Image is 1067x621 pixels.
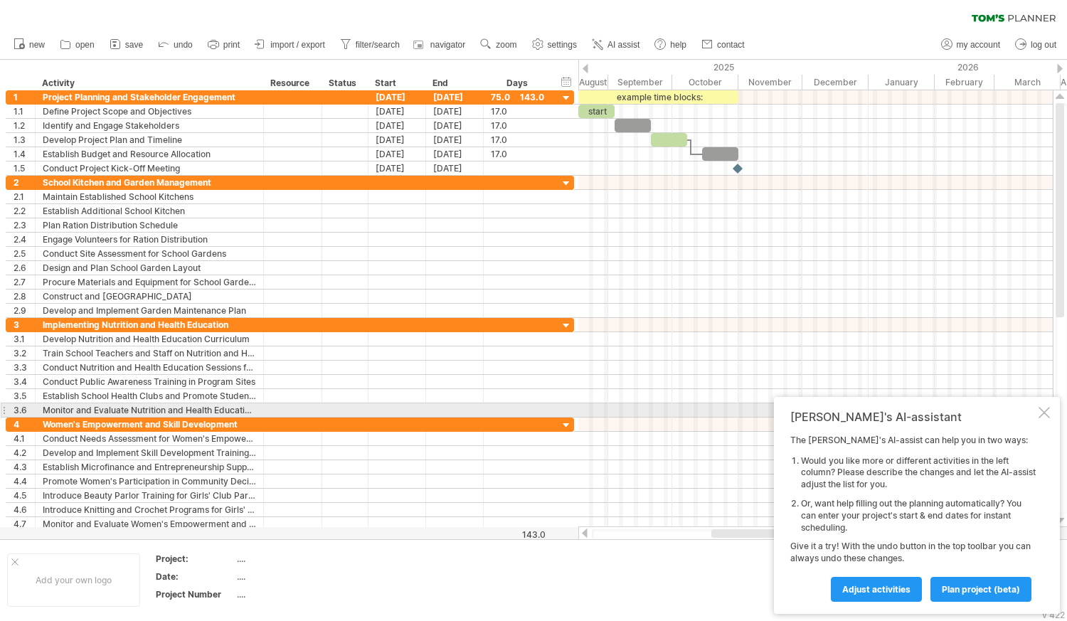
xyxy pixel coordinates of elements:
[426,133,484,147] div: [DATE]
[42,76,255,90] div: Activity
[43,361,256,374] div: Conduct Nutrition and Health Education Sessions for Students and Parents
[156,588,234,600] div: Project Number
[491,147,544,161] div: 17.0
[43,418,256,431] div: Women's Empowerment and Skill Development
[994,75,1061,90] div: March 2026
[578,105,615,118] div: start
[237,588,356,600] div: ....
[831,577,922,602] a: Adjust activities
[154,36,197,54] a: undo
[14,218,35,232] div: 2.3
[270,76,314,90] div: Resource
[43,332,256,346] div: Develop Nutrition and Health Education Curriculum
[75,40,95,50] span: open
[801,498,1036,534] li: Or, want help filling out the planning automatically? You can enter your project's start & end da...
[43,119,256,132] div: Identify and Engage Stakeholders
[491,133,544,147] div: 17.0
[14,176,35,189] div: 2
[1042,610,1065,620] div: v 422
[43,147,256,161] div: Establish Budget and Resource Allocation
[801,455,1036,491] li: Would you like more or different activities in the left column? Please describe the changes and l...
[14,418,35,431] div: 4
[368,133,426,147] div: [DATE]
[356,40,400,50] span: filter/search
[375,76,418,90] div: Start
[14,90,35,104] div: 1
[869,75,935,90] div: January 2026
[156,553,234,565] div: Project:
[426,90,484,104] div: [DATE]
[426,161,484,175] div: [DATE]
[14,460,35,474] div: 4.3
[29,40,45,50] span: new
[14,290,35,303] div: 2.8
[43,446,256,460] div: Develop and Implement Skill Development Training Programs for Women
[938,36,1004,54] a: my account
[43,176,256,189] div: School Kitchen and Garden Management
[1031,40,1056,50] span: log out
[14,503,35,516] div: 4.6
[56,36,99,54] a: open
[670,40,686,50] span: help
[368,147,426,161] div: [DATE]
[43,318,256,331] div: Implementing Nutrition and Health Education
[491,105,544,118] div: 17.0
[14,161,35,175] div: 1.5
[14,133,35,147] div: 1.3
[935,75,994,90] div: February 2026
[336,36,404,54] a: filter/search
[942,584,1020,595] span: plan project (beta)
[14,247,35,260] div: 2.5
[43,133,256,147] div: Develop Project Plan and Timeline
[14,275,35,289] div: 2.7
[491,90,544,104] div: 75.0
[43,190,256,203] div: Maintain Established School Kitchens
[1012,36,1061,54] a: log out
[43,389,256,403] div: Establish School Health Clubs and Promote Student Participation
[608,75,672,90] div: September 2025
[223,40,240,50] span: print
[368,119,426,132] div: [DATE]
[14,332,35,346] div: 3.1
[106,36,147,54] a: save
[14,489,35,502] div: 4.5
[43,290,256,303] div: Construct and [GEOGRAPHIC_DATA]
[957,40,1000,50] span: my account
[10,36,49,54] a: new
[484,529,546,540] div: 143.0
[698,36,749,54] a: contact
[237,553,356,565] div: ....
[43,517,256,531] div: Monitor and Evaluate Women's Empowerment and Skill Development Program Impact
[43,261,256,275] div: Design and Plan School Garden Layout
[607,40,639,50] span: AI assist
[426,119,484,132] div: [DATE]
[174,40,193,50] span: undo
[43,304,256,317] div: Develop and Implement Garden Maintenance Plan
[426,147,484,161] div: [DATE]
[43,233,256,246] div: Engage Volunteers for Ration Distribution
[14,474,35,488] div: 4.4
[738,75,802,90] div: November 2025
[43,503,256,516] div: Introduce Knitting and Crochet Programs for Girls' Club Participants
[578,90,738,104] div: example time blocks:
[43,403,256,417] div: Monitor and Evaluate Nutrition and Health Education Program Effectiveness
[270,40,325,50] span: import / export
[651,36,691,54] a: help
[802,75,869,90] div: December 2025
[529,36,581,54] a: settings
[14,361,35,374] div: 3.3
[672,75,738,90] div: October 2025
[204,36,244,54] a: print
[426,105,484,118] div: [DATE]
[588,36,644,54] a: AI assist
[14,233,35,246] div: 2.4
[430,40,465,50] span: navigator
[368,161,426,175] div: [DATE]
[14,517,35,531] div: 4.7
[930,577,1031,602] a: plan project (beta)
[717,40,745,50] span: contact
[790,410,1036,424] div: [PERSON_NAME]'s AI-assistant
[43,346,256,360] div: Train School Teachers and Staff on Nutrition and Health Education
[14,432,35,445] div: 4.1
[14,190,35,203] div: 2.1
